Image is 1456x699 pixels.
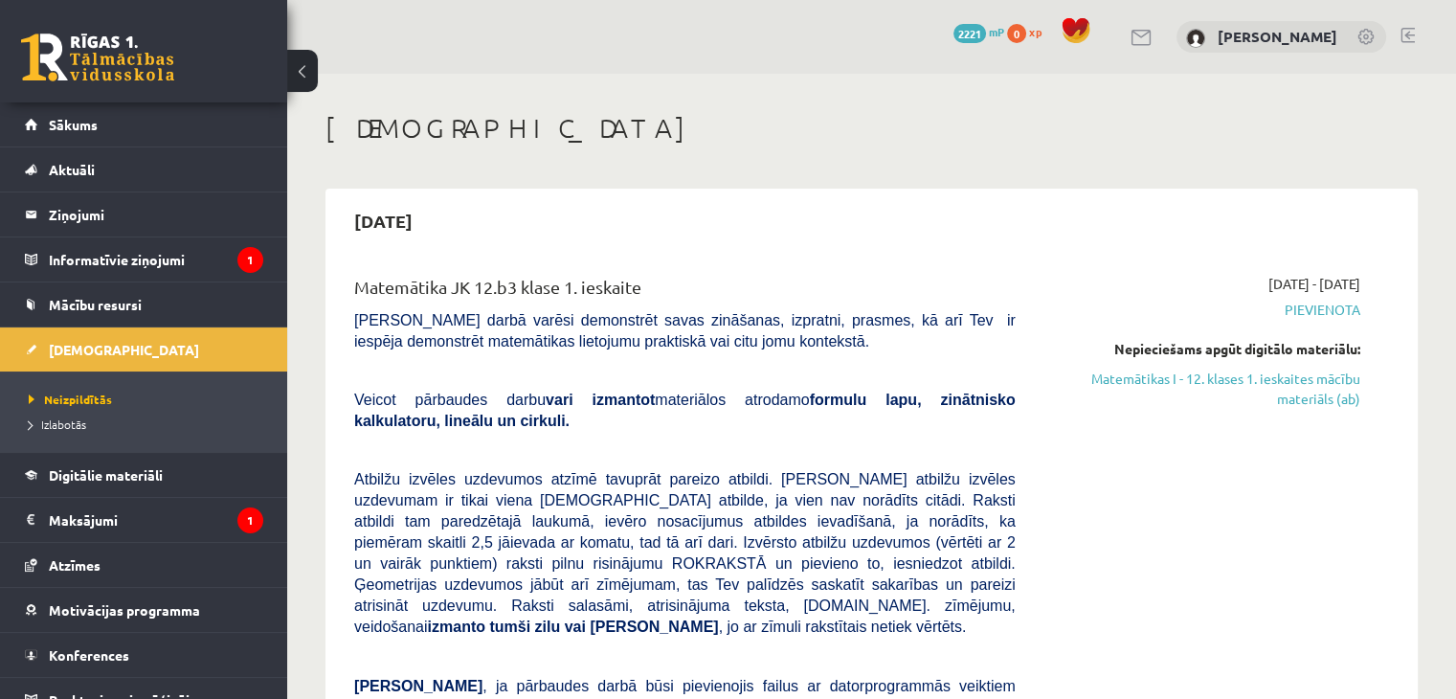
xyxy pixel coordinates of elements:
[29,391,268,408] a: Neizpildītās
[49,498,263,542] legend: Maksājumi
[1029,24,1042,39] span: xp
[29,417,86,432] span: Izlabotās
[354,678,482,694] span: [PERSON_NAME]
[49,341,199,358] span: [DEMOGRAPHIC_DATA]
[237,247,263,273] i: 1
[25,327,263,372] a: [DEMOGRAPHIC_DATA]
[25,588,263,632] a: Motivācijas programma
[49,466,163,484] span: Digitālie materiāli
[29,416,268,433] a: Izlabotās
[21,34,174,81] a: Rīgas 1. Tālmācības vidusskola
[1007,24,1026,43] span: 0
[489,619,718,635] b: tumši zilu vai [PERSON_NAME]
[953,24,986,43] span: 2221
[49,296,142,313] span: Mācību resursi
[49,237,263,282] legend: Informatīvie ziņojumi
[25,543,263,587] a: Atzīmes
[354,274,1016,309] div: Matemātika JK 12.b3 klase 1. ieskaite
[1044,339,1360,359] div: Nepieciešams apgūt digitālo materiālu:
[354,312,1016,349] span: [PERSON_NAME] darbā varēsi demonstrēt savas zināšanas, izpratni, prasmes, kā arī Tev ir iespēja d...
[25,282,263,327] a: Mācību resursi
[49,646,129,664] span: Konferences
[354,471,1016,635] span: Atbilžu izvēles uzdevumos atzīmē tavuprāt pareizo atbildi. [PERSON_NAME] atbilžu izvēles uzdevuma...
[1044,300,1360,320] span: Pievienota
[354,392,1016,429] b: formulu lapu, zinātnisko kalkulatoru, lineālu un cirkuli.
[1044,369,1360,409] a: Matemātikas I - 12. klases 1. ieskaites mācību materiāls (ab)
[428,619,485,635] b: izmanto
[25,633,263,677] a: Konferences
[335,198,432,243] h2: [DATE]
[953,24,1004,39] a: 2221 mP
[49,556,101,574] span: Atzīmes
[29,392,112,407] span: Neizpildītās
[49,601,200,619] span: Motivācijas programma
[237,507,263,533] i: 1
[25,498,263,542] a: Maksājumi1
[354,392,1016,429] span: Veicot pārbaudes darbu materiālos atrodamo
[49,161,95,178] span: Aktuāli
[49,192,263,237] legend: Ziņojumi
[25,102,263,147] a: Sākums
[325,112,1418,145] h1: [DEMOGRAPHIC_DATA]
[989,24,1004,39] span: mP
[1268,274,1360,294] span: [DATE] - [DATE]
[25,147,263,192] a: Aktuāli
[25,237,263,282] a: Informatīvie ziņojumi1
[49,116,98,133] span: Sākums
[1186,29,1205,48] img: Kate Uļjanova
[1218,27,1337,46] a: [PERSON_NAME]
[25,453,263,497] a: Digitālie materiāli
[25,192,263,237] a: Ziņojumi
[546,392,655,408] b: vari izmantot
[1007,24,1051,39] a: 0 xp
